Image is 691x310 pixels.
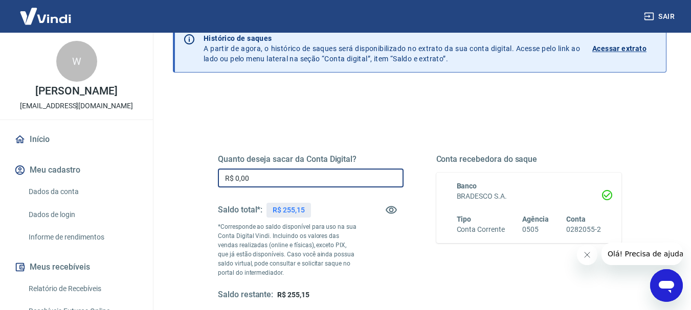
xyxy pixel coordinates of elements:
h5: Saldo restante: [218,290,273,300]
button: Meus recebíveis [12,256,141,278]
button: Meu cadastro [12,159,141,181]
iframe: Mensagem da empresa [601,243,683,265]
span: Olá! Precisa de ajuda? [6,7,86,15]
p: R$ 255,15 [273,205,305,216]
span: Tipo [457,215,472,223]
div: W [56,41,97,82]
a: Acessar extrato [592,33,658,64]
a: Dados de login [25,204,141,225]
iframe: Fechar mensagem [577,245,597,265]
h5: Saldo total*: [218,205,262,215]
span: Banco [457,182,477,190]
a: Início [12,128,141,151]
h6: 0282055-2 [566,224,601,235]
a: Informe de rendimentos [25,227,141,248]
p: Histórico de saques [204,33,580,43]
h6: BRADESCO S.A. [457,191,601,202]
span: Agência [522,215,549,223]
p: Acessar extrato [592,43,647,54]
button: Sair [642,7,679,26]
p: *Corresponde ao saldo disponível para uso na sua Conta Digital Vindi. Incluindo os valores das ve... [218,222,357,277]
span: Conta [566,215,586,223]
span: R$ 255,15 [277,291,309,299]
p: [PERSON_NAME] [35,86,117,97]
h6: 0505 [522,224,549,235]
a: Relatório de Recebíveis [25,278,141,299]
h5: Quanto deseja sacar da Conta Digital? [218,154,404,164]
p: A partir de agora, o histórico de saques será disponibilizado no extrato da sua conta digital. Ac... [204,33,580,64]
h6: Conta Corrente [457,224,505,235]
p: [EMAIL_ADDRESS][DOMAIN_NAME] [20,101,133,111]
img: Vindi [12,1,79,32]
h5: Conta recebedora do saque [436,154,622,164]
a: Dados da conta [25,181,141,202]
iframe: Botão para abrir a janela de mensagens [650,269,683,302]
